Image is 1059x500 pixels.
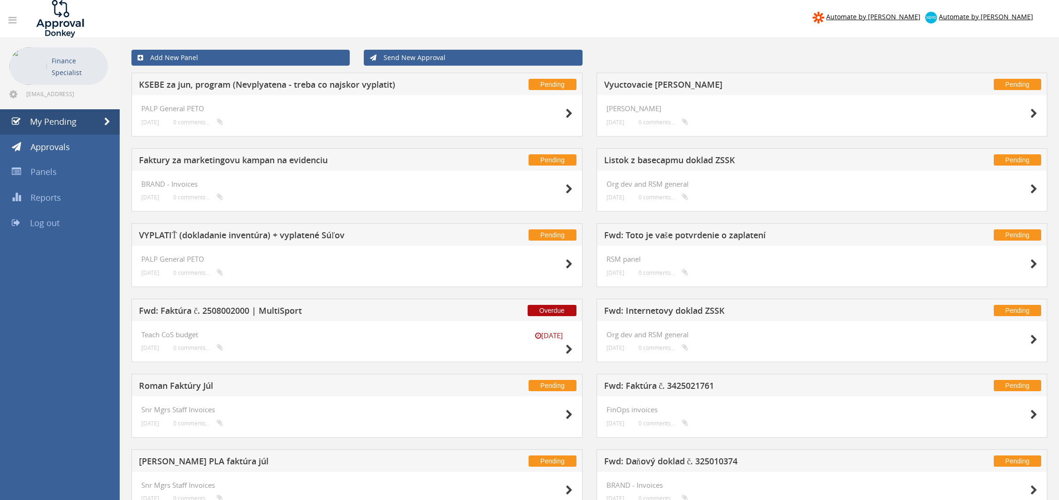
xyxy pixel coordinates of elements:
span: Pending [994,305,1041,316]
h4: Snr Mgrs Staff Invoices [141,406,573,414]
span: Pending [529,380,576,391]
span: Approvals [31,141,70,152]
span: Pending [529,455,576,467]
h4: PALP General PETO [141,255,573,263]
span: Pending [529,229,576,241]
span: Pending [994,79,1041,90]
small: [DATE] [606,269,624,276]
small: 0 comments... [638,119,688,126]
span: Pending [994,380,1041,391]
h4: PALP General PETO [141,105,573,113]
p: Finance Specialist [52,55,103,78]
span: Pending [994,154,1041,166]
small: [DATE] [606,344,624,351]
small: 0 comments... [638,269,688,276]
small: 0 comments... [173,420,223,427]
small: 0 comments... [638,344,688,351]
h5: Fwd: Toto je vaše potvrdenie o zaplatení [604,231,909,242]
span: Pending [529,79,576,90]
h4: FinOps invoices [606,406,1038,414]
h4: BRAND - Invoices [141,180,573,188]
small: [DATE] [606,420,624,427]
span: Log out [30,217,60,228]
h5: Vyuctovacie [PERSON_NAME] [604,80,909,92]
small: [DATE] [606,119,624,126]
span: Panels [31,166,57,177]
small: [DATE] [526,331,573,341]
img: zapier-logomark.png [813,12,824,23]
span: Pending [994,229,1041,241]
span: Automate by [PERSON_NAME] [939,12,1033,21]
span: Pending [529,154,576,166]
small: 0 comments... [173,344,223,351]
h5: Fwd: Faktúra č. 2508002000 | MultiSport [139,306,444,318]
small: [DATE] [141,194,159,201]
h5: Fwd: Faktúra č. 3425021761 [604,381,909,393]
a: Send New Approval [364,50,582,66]
img: xero-logo.png [925,12,937,23]
h5: KSEBE za jun, program (Nevplyatena - treba co najskor vyplatit) [139,80,444,92]
h5: Listok z basecapmu doklad ZSSK [604,156,909,167]
h4: BRAND - Invoices [606,481,1038,489]
h5: Fwd: Internetovy doklad ZSSK [604,306,909,318]
h4: Snr Mgrs Staff Invoices [141,481,573,489]
small: [DATE] [141,119,159,126]
h4: Org dev and RSM general [606,331,1038,339]
small: 0 comments... [173,119,223,126]
span: Pending [994,455,1041,467]
small: 0 comments... [173,194,223,201]
small: [DATE] [141,420,159,427]
span: Overdue [528,305,576,316]
h5: VYPLATIŤ (dokladanie inventúra) + vyplatené Súľov [139,231,444,242]
a: Add New Panel [131,50,350,66]
h5: Roman Faktúry Júl [139,381,444,393]
span: Reports [31,192,61,203]
small: [DATE] [141,269,159,276]
small: 0 comments... [638,194,688,201]
small: 0 comments... [638,420,688,427]
small: [DATE] [141,344,159,351]
small: [DATE] [606,194,624,201]
span: [EMAIL_ADDRESS][DOMAIN_NAME] [26,90,106,98]
span: My Pending [30,116,77,127]
h5: Faktury za marketingovu kampan na evidenciu [139,156,444,167]
h4: Teach CoS budget [141,331,573,339]
h4: [PERSON_NAME] [606,105,1038,113]
span: Automate by [PERSON_NAME] [826,12,921,21]
h5: Fwd: Daňový doklad č. 325010374 [604,457,909,469]
h5: [PERSON_NAME] PLA faktúra júl [139,457,444,469]
h4: Org dev and RSM general [606,180,1038,188]
h4: RSM panel [606,255,1038,263]
small: 0 comments... [173,269,223,276]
